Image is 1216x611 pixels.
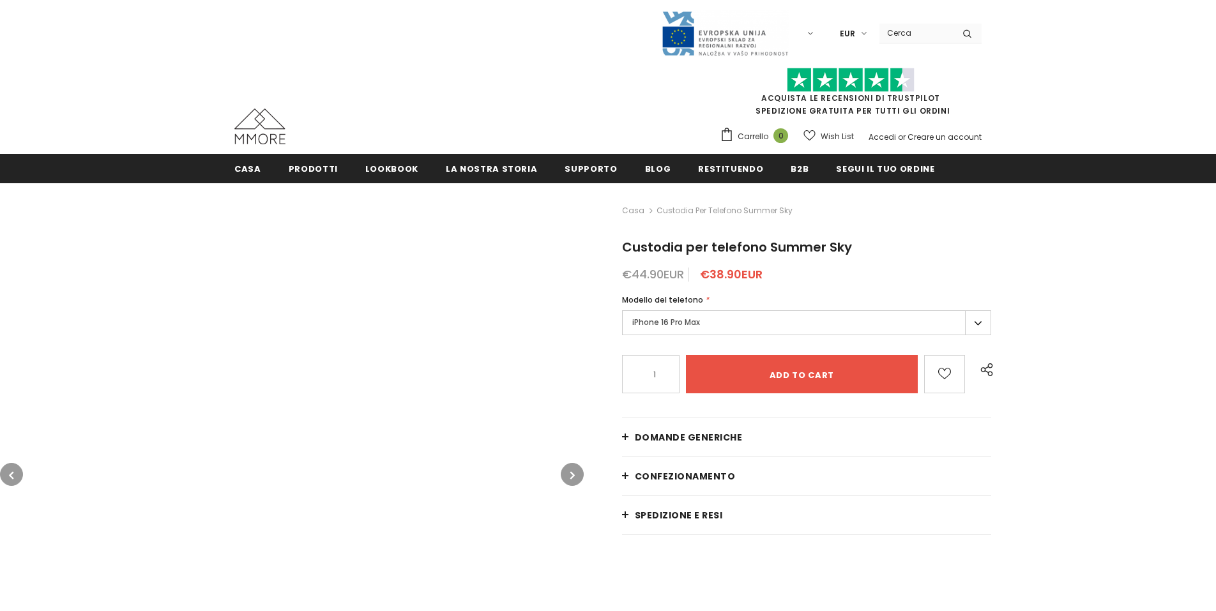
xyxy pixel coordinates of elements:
span: Custodia per telefono Summer Sky [657,203,793,218]
input: Add to cart [686,355,918,393]
span: supporto [565,163,617,175]
a: Casa [622,203,644,218]
a: Domande generiche [622,418,991,456]
span: Lookbook [365,163,418,175]
span: Casa [234,163,261,175]
a: Carrello 0 [720,127,794,146]
span: Modello del telefono [622,294,703,305]
span: Wish List [821,130,854,143]
span: SPEDIZIONE GRATUITA PER TUTTI GLI ORDINI [720,73,982,116]
a: supporto [565,154,617,183]
span: Blog [645,163,671,175]
a: Blog [645,154,671,183]
span: Segui il tuo ordine [836,163,934,175]
a: Spedizione e resi [622,496,991,534]
a: Javni Razpis [661,27,789,38]
a: Prodotti [289,154,338,183]
span: B2B [791,163,809,175]
a: Segui il tuo ordine [836,154,934,183]
a: B2B [791,154,809,183]
span: CONFEZIONAMENTO [635,470,736,483]
a: Accedi [869,132,896,142]
a: Lookbook [365,154,418,183]
span: 0 [773,128,788,143]
img: Fidati di Pilot Stars [787,68,915,93]
input: Search Site [879,24,953,42]
span: Spedizione e resi [635,509,723,522]
a: Creare un account [908,132,982,142]
label: iPhone 16 Pro Max [622,310,991,335]
a: Acquista le recensioni di TrustPilot [761,93,940,103]
span: €38.90EUR [700,266,763,282]
img: Javni Razpis [661,10,789,57]
a: CONFEZIONAMENTO [622,457,991,495]
img: Casi MMORE [234,109,285,144]
a: La nostra storia [446,154,537,183]
span: Domande generiche [635,431,743,444]
span: Carrello [738,130,768,143]
span: or [898,132,906,142]
span: Restituendo [698,163,763,175]
span: EUR [840,27,855,40]
a: Restituendo [698,154,763,183]
a: Casa [234,154,261,183]
span: La nostra storia [446,163,537,175]
span: Prodotti [289,163,338,175]
span: Custodia per telefono Summer Sky [622,238,852,256]
a: Wish List [803,125,854,147]
span: €44.90EUR [622,266,684,282]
